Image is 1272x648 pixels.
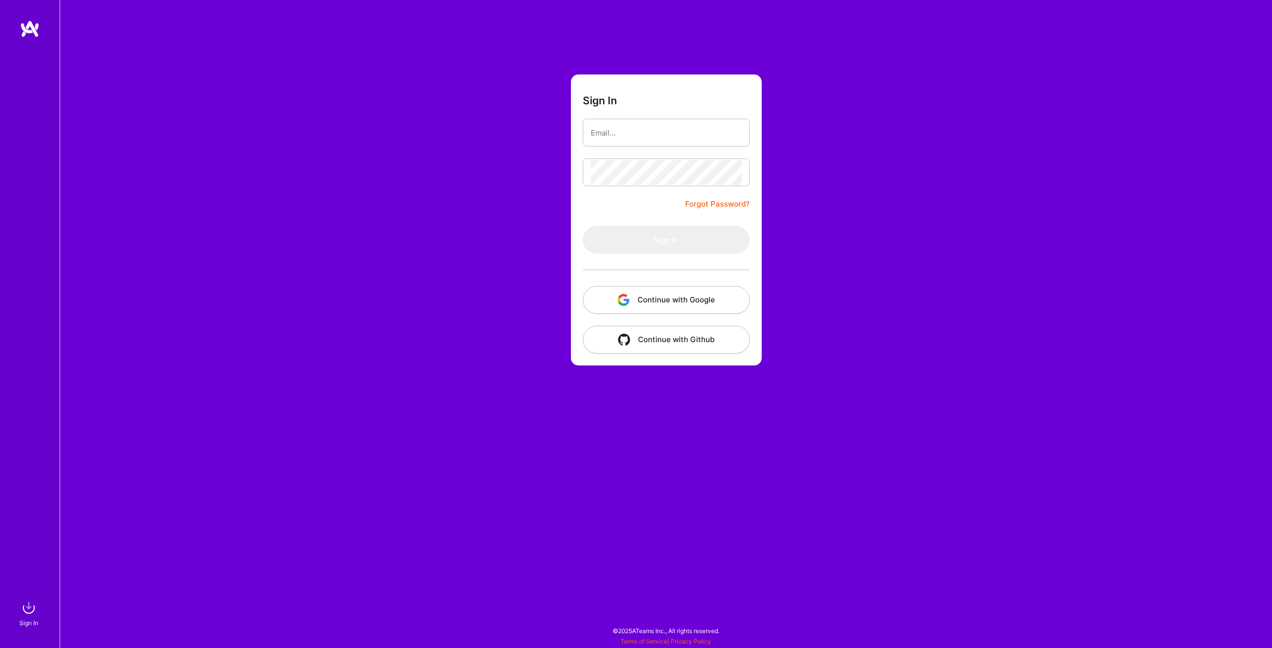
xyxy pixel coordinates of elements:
[618,334,630,346] img: icon
[685,198,750,210] a: Forgot Password?
[19,598,39,618] img: sign in
[671,638,711,645] a: Privacy Policy
[21,598,39,628] a: sign inSign In
[621,638,711,645] span: |
[19,618,38,628] div: Sign In
[583,286,750,314] button: Continue with Google
[60,618,1272,643] div: © 2025 ATeams Inc., All rights reserved.
[618,294,630,306] img: icon
[583,94,617,107] h3: Sign In
[591,120,742,145] input: Email...
[621,638,667,645] a: Terms of Service
[20,20,40,38] img: logo
[583,226,750,254] button: Sign In
[583,326,750,354] button: Continue with Github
